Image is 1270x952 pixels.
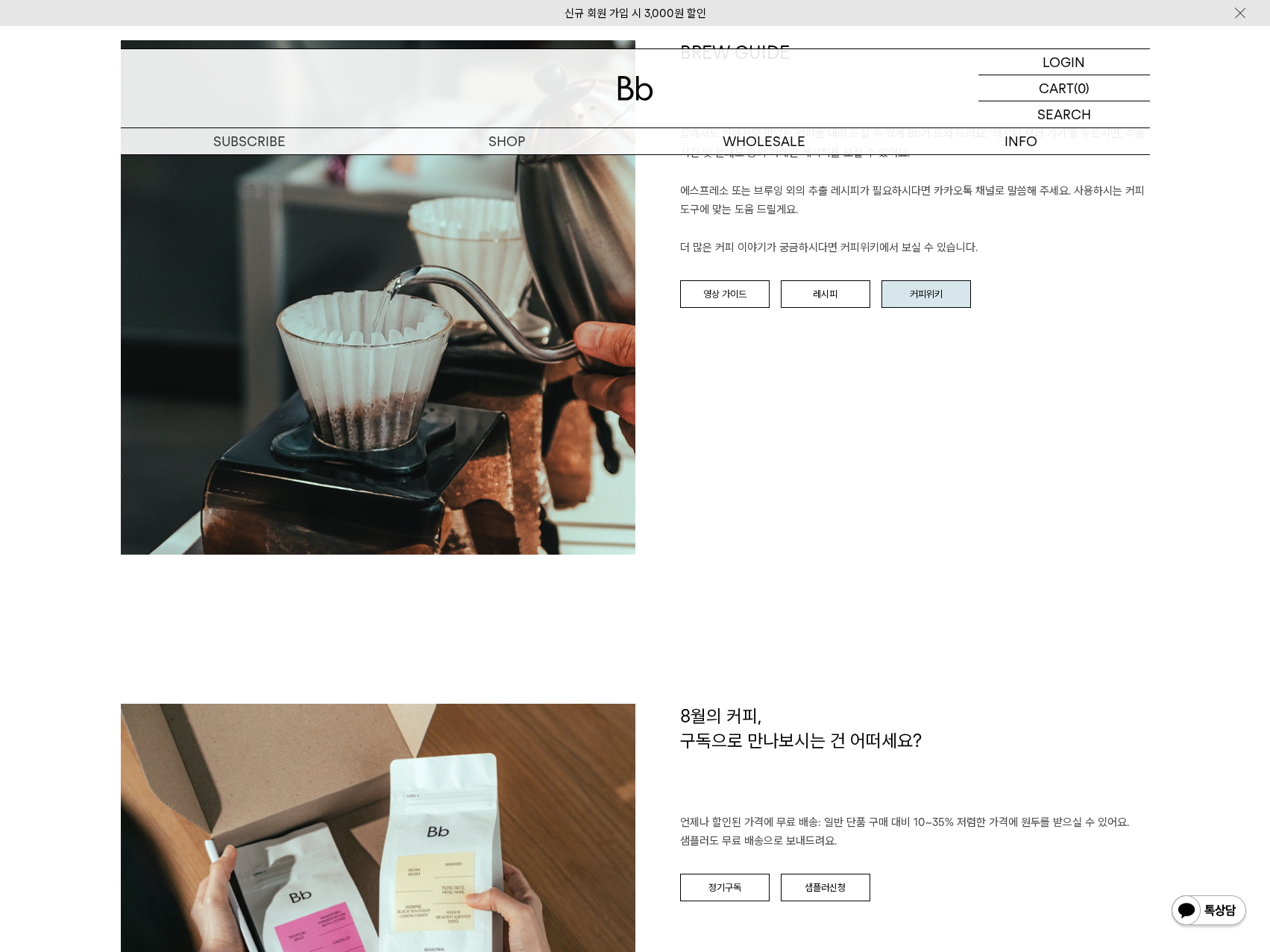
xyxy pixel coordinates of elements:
h1: 8월의 커피, 구독으로 만나보시는 건 어떠세요? [680,704,1150,813]
a: 레시피 [781,280,870,309]
p: LOGIN [1043,49,1085,75]
a: CART (0) [978,75,1150,101]
a: SHOP [378,128,635,154]
p: (0) [1074,75,1090,101]
a: 정기구독 [680,874,770,902]
p: CART [1039,75,1074,101]
img: 카카오톡 채널 1:1 채팅 버튼 [1170,894,1248,930]
p: 집에서도 카페처럼 맛있는 커피를 내려 드실 ﻿수 있게 Bb가 도와 드려요. '레시피 보러 가기'를 누르시면, 추출 시간 및 분쇄도 등의 자세한 레시피를 보실 수 있어요. 에스... [680,124,1150,258]
a: 신규 회원 가입 시 3,000원 할인 [565,7,706,20]
img: 로고 [617,76,653,101]
a: SUBSCRIBE [121,128,378,154]
a: 커피위키 [881,280,971,309]
p: 언제나 할인된 가격에 무료 배송: 일반 단품 구매 대비 10~35% 저렴한 가격에 원두를 받으실 수 있어요. 샘플러도 무료 배송으로 보내드려요. [680,813,1150,851]
p: SEARCH [1037,101,1091,127]
p: INFO [893,128,1150,154]
a: 영상 가이드 [680,280,770,309]
a: LOGIN [978,49,1150,75]
a: 샘플러신청 [781,874,870,902]
p: WHOLESALE [635,128,893,154]
img: a9080350f8f7d047e248a4ae6390d20f_153659.jpg [121,40,635,555]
